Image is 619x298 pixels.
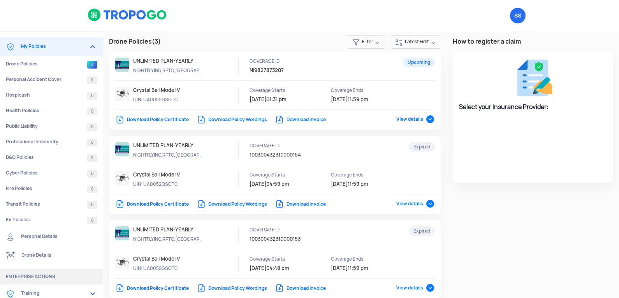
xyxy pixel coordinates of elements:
[331,256,401,263] p: Coverage Ends
[250,58,320,65] p: COVERAGE ID
[115,142,129,156] img: ic_nationallogo.png
[331,96,348,103] span: [DATE]
[133,58,203,65] p: UNLIMITED PLAN-YEARLY
[250,67,331,74] p: NI9827873207
[87,61,97,69] span: 3
[275,201,326,207] a: Download Invoice
[133,171,203,178] p: Crystal Ball Model V
[133,152,203,159] p: NIGHTFLYING,RPTO,TP
[133,226,203,233] p: UNLIMITED PLAN-YEARLY
[348,181,368,187] span: 11:59 pm
[403,58,435,67] span: Upcoming
[510,8,526,23] span: Sipna Shikshan Prasarak Mandal Amravati
[115,116,189,123] a: Download Policy Certificate
[390,35,441,49] span: Latest First
[347,35,385,49] span: Filter
[115,201,189,207] a: Download Policy Certificate
[88,8,167,21] img: logoHeader.svg
[250,171,320,178] p: Coverage Starts
[266,96,286,103] span: 01:31 pm
[87,92,97,100] span: 0
[87,108,97,115] span: 0
[115,256,129,270] img: Model%20V.jpg
[133,236,203,243] p: NIGHTFLYING,RPTO,TP
[348,96,368,103] span: 11:59 pm
[250,87,320,94] p: Coverage Starts
[250,142,320,149] p: COVERAGE ID
[87,170,97,178] span: 0
[133,256,203,263] p: Crystal Ball Model V
[396,116,435,122] span: View details
[87,217,97,224] span: 0
[197,285,267,291] a: Download Policy Wordings
[250,256,320,263] p: Coverage Starts
[275,116,326,123] a: Download Invoice
[250,96,266,103] span: [DATE]
[266,265,289,272] span: 04:48 pm
[115,226,129,240] img: ic_nationallogo.png
[331,87,401,94] p: Coverage Ends
[6,232,15,242] img: ic_Personal%20details.svg
[133,96,203,103] p: UA0052GSOTC
[133,142,203,149] p: UNLIMITED PLAN-YEARLY
[453,37,613,46] h3: How to register a claim
[115,285,189,291] a: Download Policy Certificate
[396,285,435,291] span: View details
[87,139,97,146] span: 0
[87,201,97,209] span: 0
[409,226,435,236] span: Expired
[331,265,348,272] span: [DATE]
[396,201,435,207] span: View details
[87,123,97,131] span: 0
[250,181,266,187] span: [DATE]
[331,96,401,103] p: 9/9/2026 11:59 pm
[87,154,97,162] span: 0
[115,87,129,101] img: Model%20V.jpg
[331,265,401,272] p: 10/9/2024 11:59 pm
[331,171,401,178] p: Coverage Ends
[6,42,15,51] img: ic_Coverages.svg
[250,236,331,243] p: 100300432310000153
[109,37,441,47] h3: Drone Policies (3)
[87,76,97,84] span: 0
[409,142,435,152] span: Expired
[87,185,97,193] span: 0
[250,96,320,103] p: 10/9/2025 01:31 pm
[348,265,368,272] span: 11:59 pm
[331,181,401,188] p: 10/9/2024 11:59 pm
[133,67,203,74] p: NIGHTFLYING,RPTO,TP
[88,42,97,51] img: expand_more.png
[459,102,607,112] h4: Select your Insurance Provider:
[331,181,348,187] span: [DATE]
[250,265,320,272] p: 11/9/2023 04:48 pm
[250,152,331,159] p: 100300432310000154
[266,181,289,187] span: 04:59 pm
[115,58,129,72] img: ic_nationallogo.png
[512,57,554,99] img: ic_fill_claim_form%201.png
[275,285,326,291] a: Download Invoice
[250,265,266,272] span: [DATE]
[197,201,267,207] a: Download Policy Wordings
[115,171,129,185] img: Model%20V.jpg
[133,87,203,94] p: Crystal Ball Model V
[133,181,203,188] p: UA0052QSOTC
[250,181,320,188] p: 11/9/2023 04:59 pm
[6,251,16,260] img: ic_Drone%20details.svg
[250,226,320,233] p: COVERAGE ID
[133,265,203,272] p: UA0052GSOTC
[197,116,267,123] a: Download Policy Wordings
